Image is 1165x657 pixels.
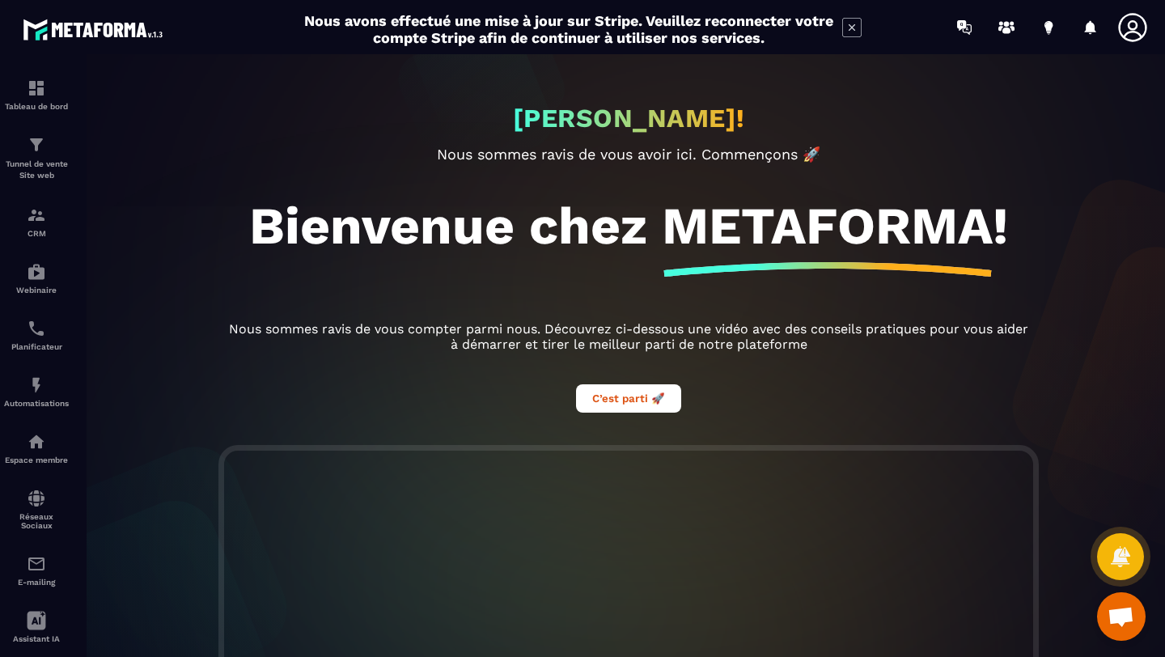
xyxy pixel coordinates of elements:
p: Espace membre [4,456,69,464]
img: social-network [27,489,46,508]
img: automations [27,375,46,395]
p: Réseaux Sociaux [4,512,69,530]
img: email [27,554,46,574]
img: automations [27,262,46,282]
a: social-networksocial-networkRéseaux Sociaux [4,477,69,542]
p: CRM [4,229,69,238]
p: Tunnel de vente Site web [4,159,69,181]
img: scheduler [27,319,46,338]
h1: Bienvenue chez METAFORMA! [249,195,1008,256]
a: Assistant IA [4,599,69,655]
p: Nous sommes ravis de vous avoir ici. Commençons 🚀 [224,146,1033,163]
h2: [PERSON_NAME]! [513,103,745,134]
p: E-mailing [4,578,69,587]
p: Tableau de bord [4,102,69,111]
a: formationformationTableau de bord [4,66,69,123]
img: formation [27,78,46,98]
a: automationsautomationsAutomatisations [4,363,69,420]
h2: Nous avons effectué une mise à jour sur Stripe. Veuillez reconnecter votre compte Stripe afin de ... [303,12,834,46]
p: Automatisations [4,399,69,408]
a: automationsautomationsWebinaire [4,250,69,307]
img: automations [27,432,46,451]
a: schedulerschedulerPlanificateur [4,307,69,363]
p: Planificateur [4,342,69,351]
img: formation [27,206,46,225]
a: formationformationTunnel de vente Site web [4,123,69,193]
p: Webinaire [4,286,69,295]
a: formationformationCRM [4,193,69,250]
a: automationsautomationsEspace membre [4,420,69,477]
a: C’est parti 🚀 [576,390,681,405]
div: Ouvrir le chat [1097,592,1146,641]
img: logo [23,15,168,45]
img: formation [27,135,46,155]
p: Nous sommes ravis de vous compter parmi nous. Découvrez ci-dessous une vidéo avec des conseils pr... [224,321,1033,352]
a: emailemailE-mailing [4,542,69,599]
button: C’est parti 🚀 [576,384,681,413]
p: Assistant IA [4,634,69,643]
